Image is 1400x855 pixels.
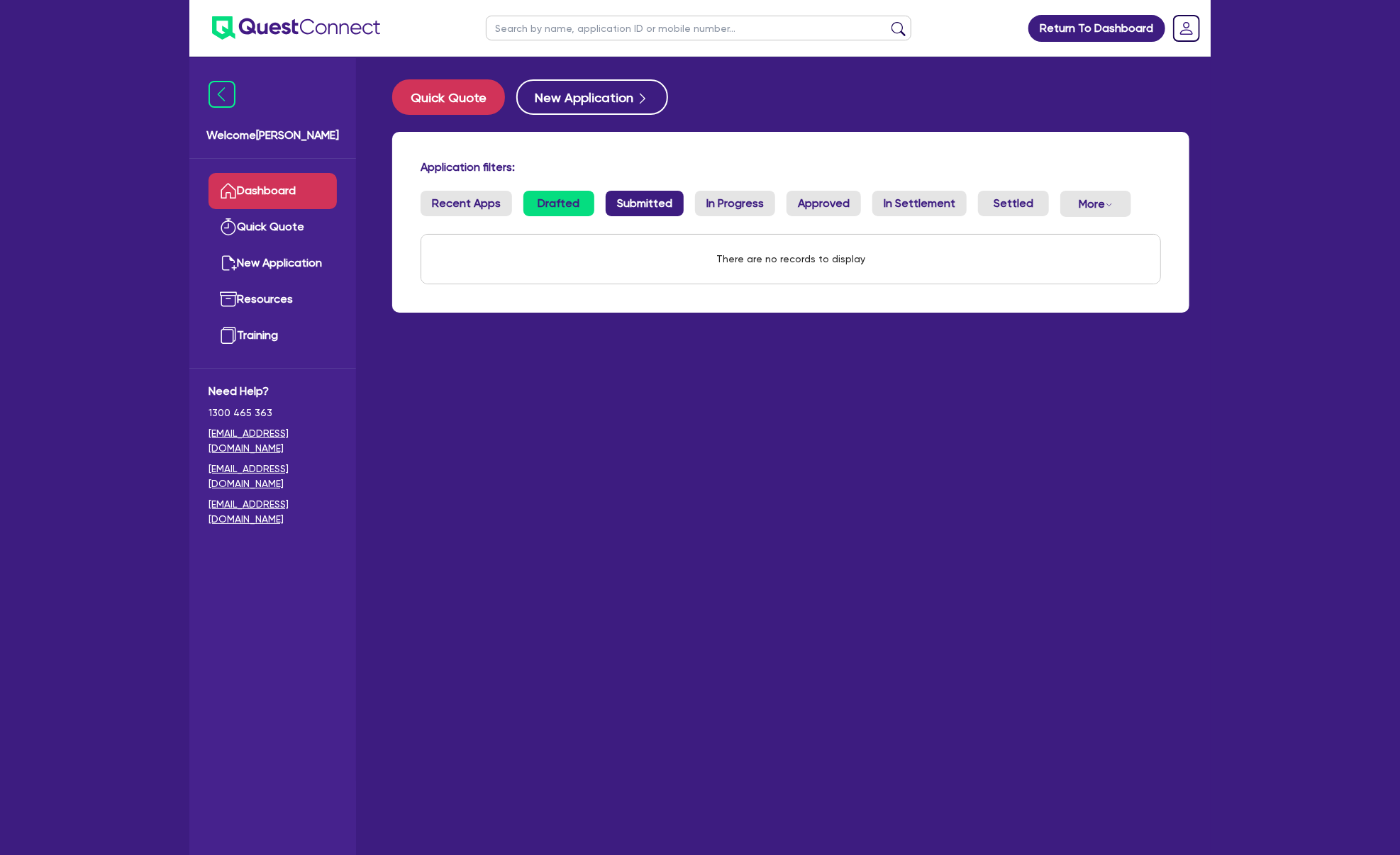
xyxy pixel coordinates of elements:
[209,462,337,491] a: [EMAIL_ADDRESS][DOMAIN_NAME]
[209,318,337,354] a: Training
[220,327,237,344] img: training
[695,191,775,216] a: In Progress
[606,191,684,216] a: Submitted
[421,191,512,216] a: Recent Apps
[209,209,337,245] a: Quick Quote
[978,191,1049,216] a: Settled
[209,173,337,209] a: Dashboard
[523,191,594,216] a: Drafted
[209,426,337,456] a: [EMAIL_ADDRESS][DOMAIN_NAME]
[220,291,237,308] img: resources
[392,79,505,115] button: Quick Quote
[209,281,337,318] a: Resources
[787,191,861,216] a: Approved
[220,218,237,235] img: quick-quote
[1168,10,1205,47] a: Dropdown toggle
[872,191,967,216] a: In Settlement
[209,406,337,420] span: 1300 465 363
[209,497,337,527] a: [EMAIL_ADDRESS][DOMAIN_NAME]
[212,16,380,40] img: quest-connect-logo-blue
[699,235,882,284] div: There are no records to display
[392,79,516,115] a: Quick Quote
[209,81,235,108] img: icon-menu-close
[206,127,339,144] span: Welcome [PERSON_NAME]
[220,255,237,272] img: new-application
[1028,15,1165,42] a: Return To Dashboard
[209,245,337,281] a: New Application
[1060,191,1131,217] button: Dropdown toggle
[486,16,911,40] input: Search by name, application ID or mobile number...
[209,383,337,400] span: Need Help?
[516,79,668,115] button: New Application
[421,160,1161,174] h4: Application filters:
